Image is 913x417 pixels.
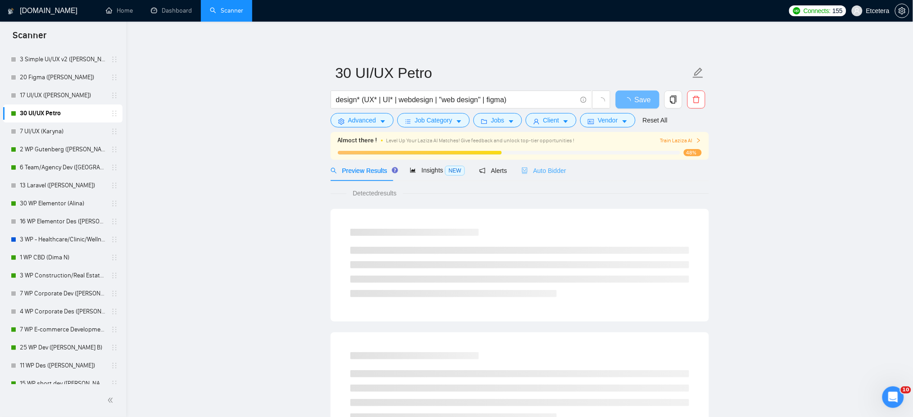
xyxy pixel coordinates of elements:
span: holder [111,290,118,297]
button: settingAdvancedcaret-down [331,113,394,127]
a: 3 Simple Ui/UX v2 ([PERSON_NAME]) [20,50,105,68]
span: user [533,118,540,125]
a: 7 UI/UX (Karyna) [20,122,105,141]
img: upwork-logo.png [793,7,800,14]
span: holder [111,362,118,369]
span: Advanced [348,115,376,125]
button: folderJobscaret-down [473,113,522,127]
a: Reset All [643,115,668,125]
span: 10 [901,386,911,394]
span: user [854,8,860,14]
button: delete [687,91,705,109]
span: idcard [588,118,594,125]
span: Almost there ! [338,136,377,145]
button: Save [616,91,659,109]
iframe: Intercom live chat [882,386,904,408]
span: Level Up Your Laziza AI Matches! Give feedback and unlock top-tier opportunities ! [386,137,575,144]
span: NEW [445,166,465,176]
span: holder [111,218,118,225]
a: 3 WP Construction/Real Estate Website Development ([PERSON_NAME] B) [20,267,105,285]
span: Save [635,94,651,105]
span: holder [111,74,118,81]
span: Vendor [598,115,618,125]
span: notification [479,168,486,174]
span: holder [111,254,118,261]
span: Connects: [804,6,831,16]
span: caret-down [456,118,462,125]
a: 30 UI/UX Petro [20,104,105,122]
span: holder [111,200,118,207]
input: Scanner name... [336,62,690,84]
span: caret-down [508,118,514,125]
a: 15 WP short dev ([PERSON_NAME] B) [20,375,105,393]
a: 4 WP Corporate Des ([PERSON_NAME]) [20,303,105,321]
span: area-chart [410,167,416,173]
span: holder [111,308,118,315]
button: copy [664,91,682,109]
a: searchScanner [210,7,243,14]
span: Jobs [491,115,504,125]
span: robot [522,168,528,174]
a: dashboardDashboard [151,7,192,14]
span: double-left [107,396,116,405]
button: userClientcaret-down [526,113,577,127]
span: Scanner [5,29,54,48]
span: edit [692,67,704,79]
button: setting [895,4,909,18]
a: 30 WP Elementor (Alina) [20,195,105,213]
span: holder [111,344,118,351]
span: holder [111,236,118,243]
button: Train Laziza AI [660,136,701,145]
span: Insights [410,167,465,174]
button: barsJob Categorycaret-down [397,113,470,127]
span: folder [481,118,487,125]
span: Client [543,115,559,125]
span: setting [338,118,345,125]
a: 11 WP Des ([PERSON_NAME]) [20,357,105,375]
a: 6 Team/Agency Dev ([GEOGRAPHIC_DATA]) [20,159,105,177]
span: holder [111,110,118,117]
a: 17 UI/UX ([PERSON_NAME]) [20,86,105,104]
span: Auto Bidder [522,167,566,174]
span: search [331,168,337,174]
span: 48% [684,149,702,156]
span: holder [111,92,118,99]
span: holder [111,56,118,63]
span: holder [111,164,118,171]
img: logo [8,4,14,18]
span: holder [111,326,118,333]
span: Alerts [479,167,507,174]
span: delete [688,95,705,104]
a: 3 WP - Healthcare/Clinic/Wellness/Beauty (Dima N) [20,231,105,249]
span: loading [624,97,635,104]
span: right [696,138,701,143]
a: 13 Laravel ([PERSON_NAME]) [20,177,105,195]
a: 25 WP Dev ([PERSON_NAME] B) [20,339,105,357]
div: Tooltip anchor [391,166,399,174]
span: Preview Results [331,167,395,174]
a: 16 WP Elementor Des ([PERSON_NAME]) [20,213,105,231]
span: loading [597,97,605,105]
a: 2 WP Gutenberg ([PERSON_NAME] Br) [20,141,105,159]
span: Job Category [415,115,452,125]
input: Search Freelance Jobs... [336,94,577,105]
a: 7 WP Corporate Dev ([PERSON_NAME] B) [20,285,105,303]
span: bars [405,118,411,125]
a: 1 WP CBD (Dima N) [20,249,105,267]
span: 155 [832,6,842,16]
span: holder [111,272,118,279]
span: holder [111,380,118,387]
a: 20 Figma ([PERSON_NAME]) [20,68,105,86]
a: homeHome [106,7,133,14]
span: caret-down [622,118,628,125]
span: Detected results [346,188,403,198]
span: holder [111,128,118,135]
span: setting [895,7,909,14]
button: idcardVendorcaret-down [580,113,635,127]
span: caret-down [563,118,569,125]
span: caret-down [380,118,386,125]
span: holder [111,182,118,189]
a: setting [895,7,909,14]
span: info-circle [581,97,586,103]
